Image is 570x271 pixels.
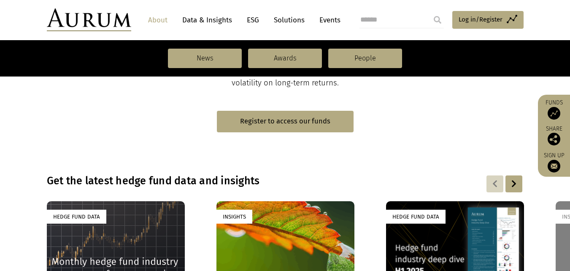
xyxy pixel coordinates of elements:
a: Events [315,12,340,28]
span: Log in/Register [459,14,502,25]
a: About [144,12,172,28]
a: People [328,49,402,68]
div: Insights [216,210,252,224]
a: News [168,49,242,68]
img: Share this post [548,133,560,145]
a: Register to access our funds [217,111,354,132]
h3: Get the latest hedge fund data and insights [47,175,415,187]
input: Submit [429,11,446,28]
a: Data & Insights [178,12,236,28]
a: Log in/Register [452,11,524,29]
a: Funds [542,99,566,120]
div: Share [542,126,566,145]
a: Solutions [270,12,309,28]
img: Aurum [47,8,131,31]
div: Hedge Fund Data [386,210,446,224]
a: ESG [243,12,263,28]
img: Sign up to our newsletter [548,160,560,172]
span: Investing our clients’ capital alongside our own since [DATE] across multiple market cycles. Auru... [51,40,519,88]
a: Awards [248,49,322,68]
a: Sign up [542,152,566,172]
div: Hedge Fund Data [47,210,106,224]
img: Access Funds [548,107,560,120]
